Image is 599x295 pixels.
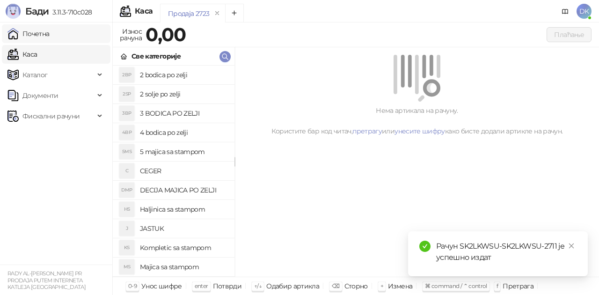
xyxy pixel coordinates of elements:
div: Нема артикала на рачуну. Користите бар код читач, или како бисте додали артикле на рачун. [246,105,588,136]
div: MS [119,259,134,274]
div: 5MS [119,144,134,159]
h4: 5 majica sa stampom [140,144,227,159]
span: f [497,282,498,289]
div: grid [113,66,234,277]
span: Каталог [22,66,48,84]
div: Све категорије [131,51,181,61]
h4: 4 bodica po zelji [140,125,227,140]
a: Каса [7,45,37,64]
span: Документи [22,86,58,105]
div: Потврди [213,280,242,292]
div: C [119,163,134,178]
div: 2SP [119,87,134,102]
h4: Haljinica sa stampom [140,202,227,217]
a: унесите шифру [394,127,445,135]
strong: 0,00 [146,23,186,46]
span: + [380,282,383,289]
a: Почетна [7,24,50,43]
span: DK [577,4,592,19]
span: ⌘ command / ⌃ control [425,282,487,289]
span: 3.11.3-710c028 [49,8,92,16]
button: remove [211,9,223,17]
span: enter [195,282,208,289]
span: close [568,243,575,249]
h4: Majica sa stampom [140,259,227,274]
div: 4BP [119,125,134,140]
div: Сторно [344,280,368,292]
a: Close [566,241,577,251]
div: 3BP [119,106,134,121]
div: Унос шифре [141,280,182,292]
span: check-circle [419,241,431,252]
div: 2BP [119,67,134,82]
div: J [119,221,134,236]
img: Logo [6,4,21,19]
span: Бади [25,6,49,17]
h4: 2 solje po zelji [140,87,227,102]
h4: Kompletic sa stampom [140,240,227,255]
h4: 3 BODICA PO ZELJI [140,106,227,121]
div: DMP [119,183,134,198]
a: Документација [558,4,573,19]
span: 0-9 [128,282,137,289]
div: Износ рачуна [118,25,144,44]
div: Претрага [503,280,533,292]
div: Каса [135,7,153,15]
div: Продаја 2723 [168,8,209,19]
button: Add tab [225,4,244,22]
h4: JASTUK [140,221,227,236]
h4: 2 bodica po zelji [140,67,227,82]
span: ⌫ [332,282,339,289]
h4: DECIJA MAJICA PO ZELJI [140,183,227,198]
a: претрагу [352,127,382,135]
div: Одабир артикла [266,280,319,292]
h4: CEGER [140,163,227,178]
span: Фискални рачуни [22,107,80,125]
small: RADY AL-[PERSON_NAME] PR PRODAJA PUTEM INTERNETA KATLEJA [GEOGRAPHIC_DATA] [7,270,86,290]
button: Плаћање [547,27,592,42]
div: Рачун SK2LKWSU-SK2LKWSU-2711 је успешно издат [436,241,577,263]
div: Измена [388,280,412,292]
div: HS [119,202,134,217]
span: ↑/↓ [254,282,262,289]
div: KS [119,240,134,255]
